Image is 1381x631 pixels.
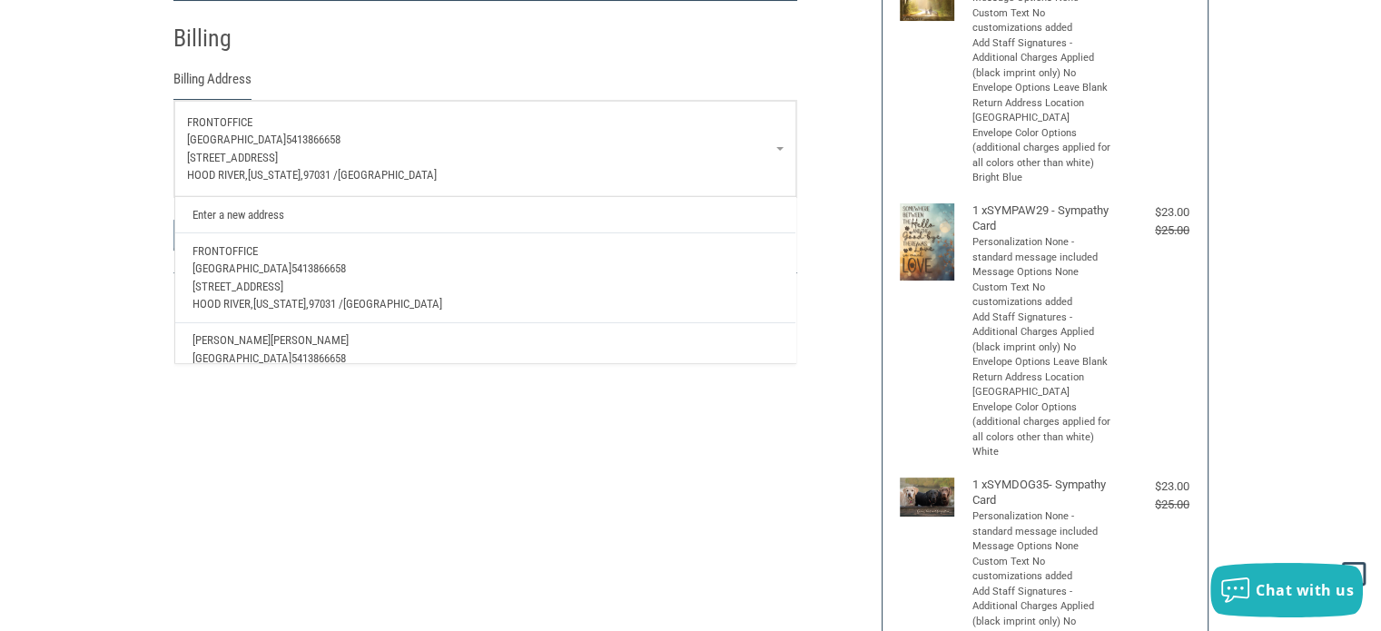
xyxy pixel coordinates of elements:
[338,168,437,182] span: [GEOGRAPHIC_DATA]
[972,585,1113,630] li: Add Staff Signatures - Additional Charges Applied (black imprint only) No
[972,539,1113,555] li: Message Options None
[972,203,1113,233] h4: 1 x SYMPAW29 - Sympathy Card
[1117,203,1189,222] div: $23.00
[187,168,248,182] span: Hood River,
[187,151,278,164] span: [STREET_ADDRESS]
[183,233,786,322] a: FrontOffice[GEOGRAPHIC_DATA]5413866658[STREET_ADDRESS]Hood River,[US_STATE],97031 /[GEOGRAPHIC_DATA]
[972,400,1113,460] li: Envelope Color Options (additional charges applied for all colors other than white) White
[1117,222,1189,240] div: $25.00
[291,350,346,364] span: 5413866658
[173,69,252,99] legend: Billing Address
[225,243,258,257] span: Office
[1117,478,1189,496] div: $23.00
[173,220,271,251] button: Continue
[174,101,796,197] a: Enter or select a different address
[972,555,1113,585] li: Custom Text No customizations added
[303,168,338,182] span: 97031 /
[183,196,786,232] a: Enter a new address
[192,261,291,275] span: [GEOGRAPHIC_DATA]
[183,322,786,411] a: [PERSON_NAME][PERSON_NAME][GEOGRAPHIC_DATA]5413866658PO BOX 356White Salmon,[US_STATE],98672 /[GE...
[309,297,343,311] span: 97031 /
[343,297,442,311] span: [GEOGRAPHIC_DATA]
[192,333,271,347] span: [PERSON_NAME]
[173,24,280,54] h2: Billing
[972,509,1113,539] li: Personalization None - standard message included
[972,265,1113,281] li: Message Options None
[972,36,1113,82] li: Add Staff Signatures - Additional Charges Applied (black imprint only) No
[192,243,225,257] span: Front
[972,96,1113,126] li: Return Address Location [GEOGRAPHIC_DATA]
[1210,563,1363,617] button: Chat with us
[972,311,1113,356] li: Add Staff Signatures - Additional Charges Applied (black imprint only) No
[271,333,349,347] span: [PERSON_NAME]
[253,297,309,311] span: [US_STATE],
[972,81,1113,96] li: Envelope Options Leave Blank
[187,115,220,129] span: Front
[972,478,1113,508] h4: 1 x SYMDOG35- Sympathy Card
[972,6,1113,36] li: Custom Text No customizations added
[173,281,280,311] h2: Payment
[286,133,340,146] span: 5413866658
[972,355,1113,370] li: Envelope Options Leave Blank
[972,370,1113,400] li: Return Address Location [GEOGRAPHIC_DATA]
[187,133,286,146] span: [GEOGRAPHIC_DATA]
[1256,580,1354,600] span: Chat with us
[972,281,1113,311] li: Custom Text No customizations added
[291,261,346,275] span: 5413866658
[220,115,252,129] span: Office
[1117,496,1189,514] div: $25.00
[972,126,1113,186] li: Envelope Color Options (additional charges applied for all colors other than white) Bright Blue
[192,350,291,364] span: [GEOGRAPHIC_DATA]
[972,235,1113,265] li: Personalization None - standard message included
[192,297,253,311] span: Hood River,
[192,279,283,292] span: [STREET_ADDRESS]
[248,168,303,182] span: [US_STATE],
